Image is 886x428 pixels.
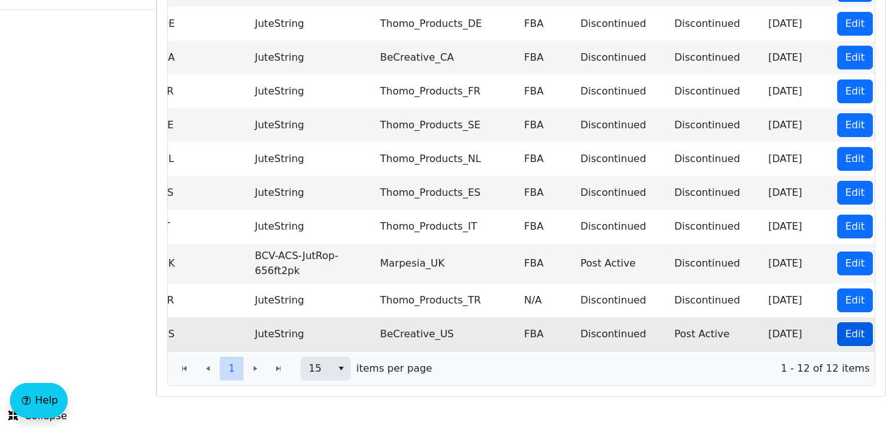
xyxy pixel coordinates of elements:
[845,118,865,133] span: Edit
[375,176,519,210] td: Thomo_Products_ES
[575,283,669,317] td: Discontinued
[837,252,873,275] button: Edit
[575,142,669,176] td: Discontinued
[519,210,575,243] td: FBA
[837,322,873,346] button: Edit
[375,108,519,142] td: Thomo_Products_SE
[669,283,763,317] td: Discontinued
[845,84,865,99] span: Edit
[519,74,575,108] td: FBA
[168,351,875,385] div: Page 1 of 1
[442,361,870,376] span: 1 - 12 of 12 items
[845,219,865,234] span: Edit
[229,361,235,376] span: 1
[845,151,865,166] span: Edit
[375,74,519,108] td: Thomo_Products_FR
[156,243,250,283] td: UK
[669,7,763,41] td: Discontinued
[575,317,669,351] td: Discontinued
[250,7,375,41] td: JuteString
[250,283,375,317] td: JuteString
[519,243,575,283] td: FBA
[763,283,832,317] td: [DATE]
[763,41,832,74] td: [DATE]
[575,243,669,283] td: Post Active
[763,243,832,283] td: [DATE]
[669,176,763,210] td: Discontinued
[301,357,351,380] span: Page size
[375,7,519,41] td: Thomo_Products_DE
[575,210,669,243] td: Discontinued
[837,113,873,137] button: Edit
[519,317,575,351] td: FBA
[519,176,575,210] td: FBA
[35,393,58,408] span: Help
[575,108,669,142] td: Discontinued
[837,288,873,312] button: Edit
[8,409,67,424] span: Collapse
[669,41,763,74] td: Discontinued
[250,210,375,243] td: JuteString
[845,16,865,31] span: Edit
[669,142,763,176] td: Discontinued
[220,357,244,380] button: Page 1
[375,243,519,283] td: Marpesia_UK
[519,7,575,41] td: FBA
[669,317,763,351] td: Post Active
[375,210,519,243] td: Thomo_Products_IT
[250,317,375,351] td: JuteString
[763,7,832,41] td: [DATE]
[156,108,250,142] td: SE
[837,181,873,205] button: Edit
[837,79,873,103] button: Edit
[156,210,250,243] td: IT
[250,41,375,74] td: JuteString
[156,283,250,317] td: TR
[763,108,832,142] td: [DATE]
[763,74,832,108] td: [DATE]
[375,317,519,351] td: BeCreative_US
[156,74,250,108] td: FR
[669,243,763,283] td: Discontinued
[575,74,669,108] td: Discontinued
[837,12,873,36] button: Edit
[156,7,250,41] td: DE
[575,7,669,41] td: Discontinued
[837,46,873,69] button: Edit
[156,317,250,351] td: US
[519,41,575,74] td: FBA
[156,176,250,210] td: ES
[309,361,324,376] span: 15
[837,147,873,171] button: Edit
[845,50,865,65] span: Edit
[519,283,575,317] td: N/A
[845,293,865,308] span: Edit
[845,185,865,200] span: Edit
[845,256,865,271] span: Edit
[669,210,763,243] td: Discontinued
[250,74,375,108] td: JuteString
[763,210,832,243] td: [DATE]
[575,41,669,74] td: Discontinued
[250,142,375,176] td: JuteString
[250,176,375,210] td: JuteString
[519,108,575,142] td: FBA
[356,361,432,376] span: items per page
[845,327,865,342] span: Edit
[669,108,763,142] td: Discontinued
[375,283,519,317] td: Thomo_Products_TR
[763,317,832,351] td: [DATE]
[332,357,350,380] button: select
[763,142,832,176] td: [DATE]
[375,142,519,176] td: Thomo_Products_NL
[375,41,519,74] td: BeCreative_CA
[575,176,669,210] td: Discontinued
[837,215,873,238] button: Edit
[763,176,832,210] td: [DATE]
[156,142,250,176] td: NL
[156,41,250,74] td: CA
[250,108,375,142] td: JuteString
[250,243,375,283] td: BCV-ACS-JutRop-656ft2pk
[519,142,575,176] td: FBA
[669,74,763,108] td: Discontinued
